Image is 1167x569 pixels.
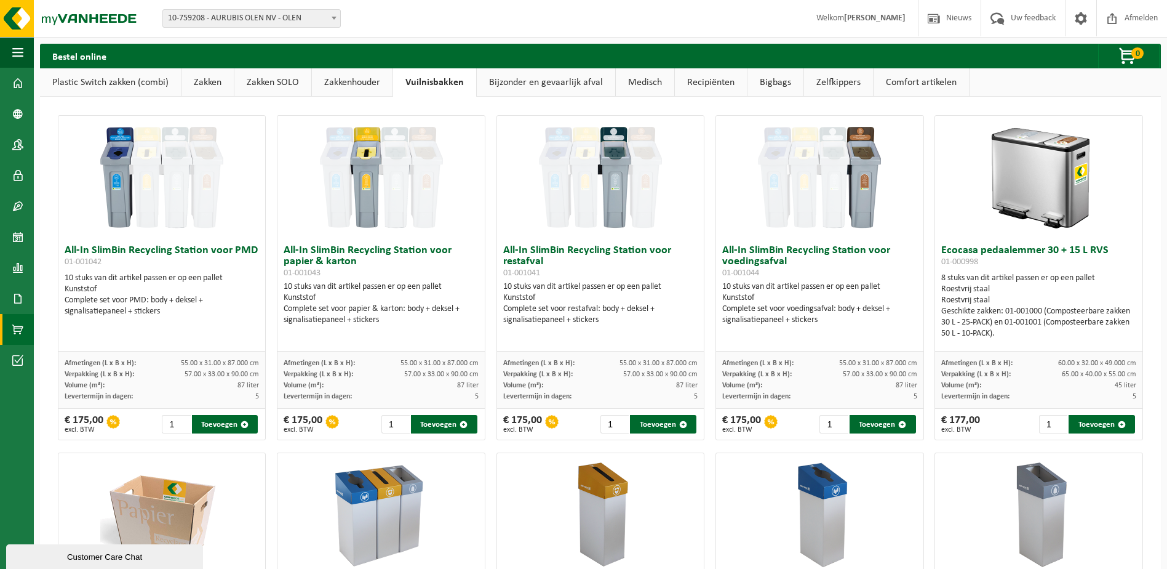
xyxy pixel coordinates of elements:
div: Kunststof [503,293,698,304]
span: Levertermijn in dagen: [722,393,791,400]
span: Verpakking (L x B x H): [284,371,353,378]
a: Recipiënten [675,68,747,97]
span: excl. BTW [722,426,761,434]
div: Complete set voor papier & karton: body + deksel + signalisatiepaneel + stickers [284,304,479,326]
button: Toevoegen [192,415,258,434]
span: 01-001042 [65,257,102,267]
span: Afmetingen (L x B x H): [284,360,355,367]
iframe: chat widget [6,542,205,569]
strong: [PERSON_NAME] [844,14,906,23]
span: Volume (m³): [65,382,105,389]
span: 10-759208 - AURUBIS OLEN NV - OLEN [162,9,341,28]
span: 45 liter [1115,382,1136,389]
span: Verpakking (L x B x H): [722,371,792,378]
span: 57.00 x 33.00 x 90.00 cm [185,371,259,378]
div: € 175,00 [284,415,322,434]
div: 10 stuks van dit artikel passen er op een pallet [284,281,479,326]
div: Kunststof [284,293,479,304]
span: Afmetingen (L x B x H): [65,360,136,367]
span: Volume (m³): [722,382,762,389]
span: 60.00 x 32.00 x 49.000 cm [1058,360,1136,367]
a: Plastic Switch zakken (combi) [40,68,181,97]
input: 1 [162,415,191,434]
h2: Bestel online [40,44,119,68]
img: 01-001044 [758,116,881,239]
div: 8 stuks van dit artikel passen er op een pallet [941,273,1136,339]
h3: All-In SlimBin Recycling Station voor PMD [65,245,260,270]
span: excl. BTW [941,426,980,434]
span: 87 liter [237,382,259,389]
span: 55.00 x 31.00 x 87.000 cm [181,360,259,367]
div: 10 stuks van dit artikel passen er op een pallet [65,273,260,317]
span: Verpakking (L x B x H): [941,371,1011,378]
img: 01-001043 [320,116,443,239]
a: Zelfkippers [804,68,873,97]
div: Geschikte zakken: 01-001000 (Composteerbare zakken 30 L - 25-PACK) en 01-001001 (Composteerbare z... [941,306,1136,339]
button: Toevoegen [1069,415,1135,434]
span: Levertermijn in dagen: [503,393,572,400]
span: 57.00 x 33.00 x 90.00 cm [623,371,698,378]
span: 5 [255,393,259,400]
div: € 175,00 [65,415,103,434]
span: excl. BTW [503,426,542,434]
div: 10 stuks van dit artikel passen er op een pallet [503,281,698,326]
span: 01-001041 [503,268,540,278]
a: Comfort artikelen [874,68,969,97]
span: Verpakking (L x B x H): [503,371,573,378]
h3: All-In SlimBin Recycling Station voor restafval [503,245,698,278]
span: Volume (m³): [284,382,324,389]
a: Vuilnisbakken [393,68,476,97]
span: 01-001044 [722,268,759,278]
span: 87 liter [676,382,698,389]
button: Toevoegen [630,415,696,434]
span: Levertermijn in dagen: [65,393,133,400]
div: € 177,00 [941,415,980,434]
span: Afmetingen (L x B x H): [503,360,575,367]
span: 65.00 x 40.00 x 55.00 cm [1062,371,1136,378]
span: Afmetingen (L x B x H): [722,360,794,367]
h3: All-In SlimBin Recycling Station voor papier & karton [284,245,479,278]
div: Complete set voor restafval: body + deksel + signalisatiepaneel + stickers [503,304,698,326]
div: € 175,00 [722,415,761,434]
span: Levertermijn in dagen: [284,393,352,400]
a: Medisch [616,68,674,97]
span: excl. BTW [65,426,103,434]
span: Verpakking (L x B x H): [65,371,134,378]
span: 5 [475,393,479,400]
button: Toevoegen [850,415,916,434]
span: Volume (m³): [941,382,981,389]
span: 5 [694,393,698,400]
button: Toevoegen [411,415,477,434]
div: 10 stuks van dit artikel passen er op een pallet [722,281,917,326]
div: Complete set voor PMD: body + deksel + signalisatiepaneel + stickers [65,295,260,317]
input: 1 [1039,415,1068,434]
span: Levertermijn in dagen: [941,393,1010,400]
span: 87 liter [457,382,479,389]
input: 1 [600,415,629,434]
span: 57.00 x 33.00 x 90.00 cm [404,371,479,378]
span: 55.00 x 31.00 x 87.000 cm [619,360,698,367]
div: Roestvrij staal [941,295,1136,306]
span: excl. BTW [284,426,322,434]
span: Volume (m³): [503,382,543,389]
button: 0 [1098,44,1160,68]
img: 01-001041 [539,116,662,239]
a: Bijzonder en gevaarlijk afval [477,68,615,97]
span: 0 [1131,47,1144,59]
div: Kunststof [722,293,917,304]
a: Bigbags [747,68,803,97]
span: Afmetingen (L x B x H): [941,360,1013,367]
div: Kunststof [65,284,260,295]
img: 01-000998 [978,116,1101,239]
a: Zakkenhouder [312,68,392,97]
div: € 175,00 [503,415,542,434]
span: 10-759208 - AURUBIS OLEN NV - OLEN [163,10,340,27]
span: 55.00 x 31.00 x 87.000 cm [400,360,479,367]
span: 01-001043 [284,268,321,278]
input: 1 [381,415,410,434]
h3: All-In SlimBin Recycling Station voor voedingsafval [722,245,917,278]
h3: Ecocasa pedaalemmer 30 + 15 L RVS [941,245,1136,270]
img: 01-001042 [100,116,223,239]
div: Complete set voor voedingsafval: body + deksel + signalisatiepaneel + stickers [722,304,917,326]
